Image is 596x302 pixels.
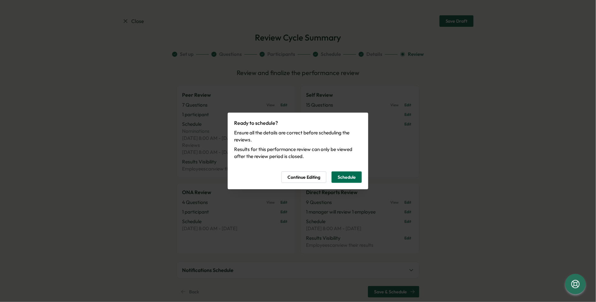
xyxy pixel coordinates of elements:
span: Continue Editing [287,172,320,183]
span: Schedule [338,172,356,183]
span: Ensure all the details are correct before scheduling the reviews. [234,129,362,143]
button: Schedule [332,171,362,183]
button: Continue Editing [281,171,326,183]
span: Ready to schedule? [234,120,278,126]
span: Results for this performance review can only be viewed after the review period is closed. [234,146,362,160]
